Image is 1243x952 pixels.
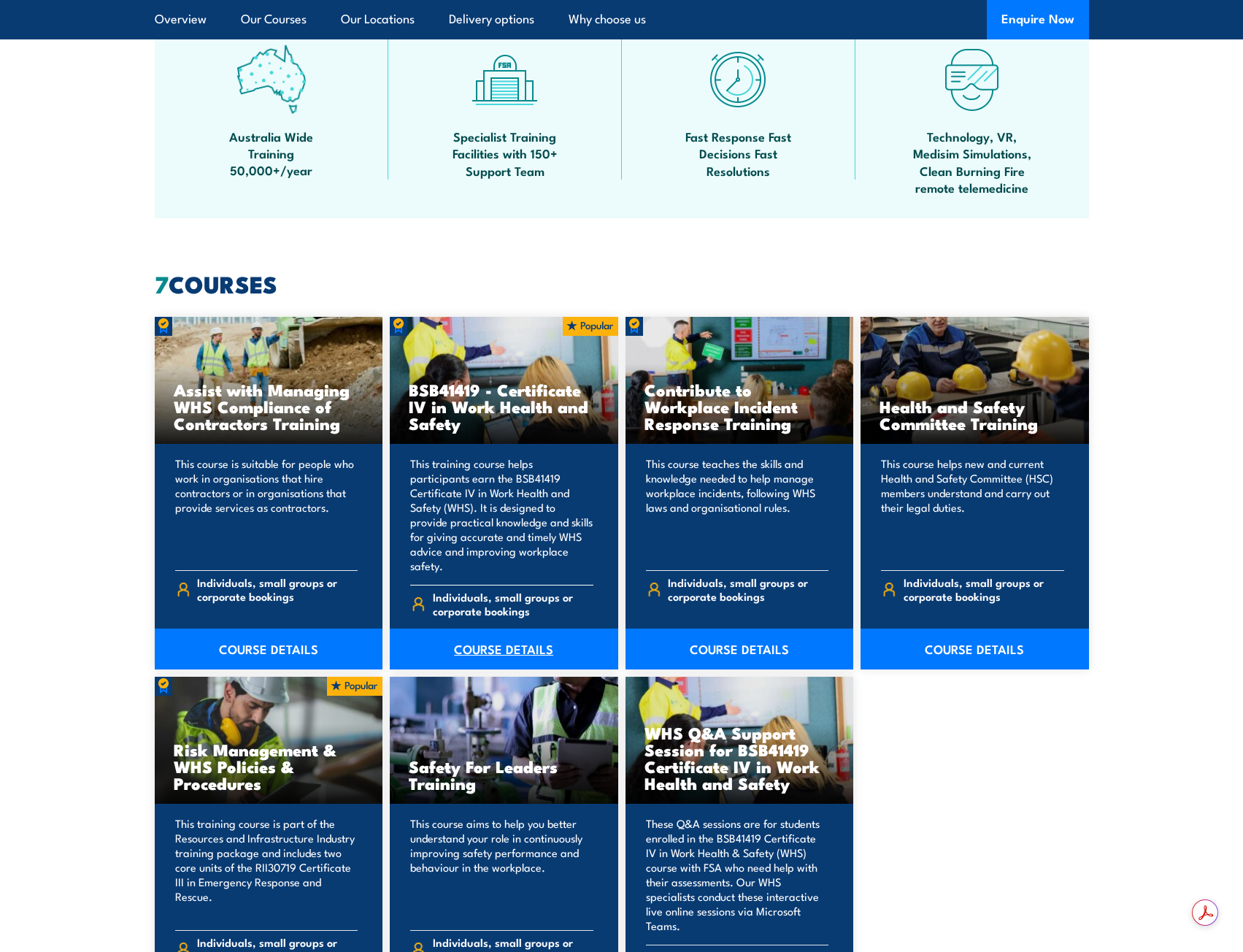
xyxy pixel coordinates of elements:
span: Fast Response Fast Decisions Fast Resolutions [673,128,804,179]
span: Technology, VR, Medisim Simulations, Clean Burning Fire remote telemedicine [907,128,1038,196]
h3: WHS Q&A Support Session for BSB41419 Certificate IV in Work Health and Safety [644,724,835,791]
p: This course teaches the skills and knowledge needed to help manage workplace incidents, following... [646,456,829,558]
h3: Contribute to Workplace Incident Response Training [644,381,835,431]
span: Individuals, small groups or corporate bookings [197,575,358,603]
p: This course is suitable for people who work in organisations that hire contractors or in organisa... [175,456,358,558]
img: tech-icon [937,45,1007,114]
h3: Risk Management & WHS Policies & Procedures [174,741,364,791]
a: COURSE DETAILS [390,629,618,669]
h2: COURSES [155,273,1089,293]
img: facilities-icon [470,45,539,114]
span: Individuals, small groups or corporate bookings [904,575,1064,603]
p: This course aims to help you better understand your role in continuously improving safety perform... [410,816,593,918]
h3: BSB41419 - Certificate IV in Work Health and Safety [409,381,599,431]
h3: Health and Safety Committee Training [880,398,1070,431]
h3: Assist with Managing WHS Compliance of Contractors Training [174,381,364,431]
span: Individuals, small groups or corporate bookings [668,575,828,603]
p: This course helps new and current Health and Safety Committee (HSC) members understand and carry ... [881,456,1064,558]
strong: 7 [155,265,169,302]
p: This training course is part of the Resources and Infrastructure Industry training package and in... [175,816,358,918]
span: Australia Wide Training 50,000+/year [206,128,337,179]
span: Specialist Training Facilities with 150+ Support Team [439,128,571,179]
h3: Safety For Leaders Training [409,758,599,791]
img: auswide-icon [236,45,306,114]
span: Individuals, small groups or corporate bookings [433,590,593,618]
p: These Q&A sessions are for students enrolled in the BSB41419 Certificate IV in Work Health & Safe... [646,816,829,933]
img: fast-icon [704,45,773,114]
a: COURSE DETAILS [155,629,383,669]
a: COURSE DETAILS [861,629,1089,669]
p: This training course helps participants earn the BSB41419 Certificate IV in Work Health and Safet... [410,456,593,573]
a: COURSE DETAILS [626,629,854,669]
